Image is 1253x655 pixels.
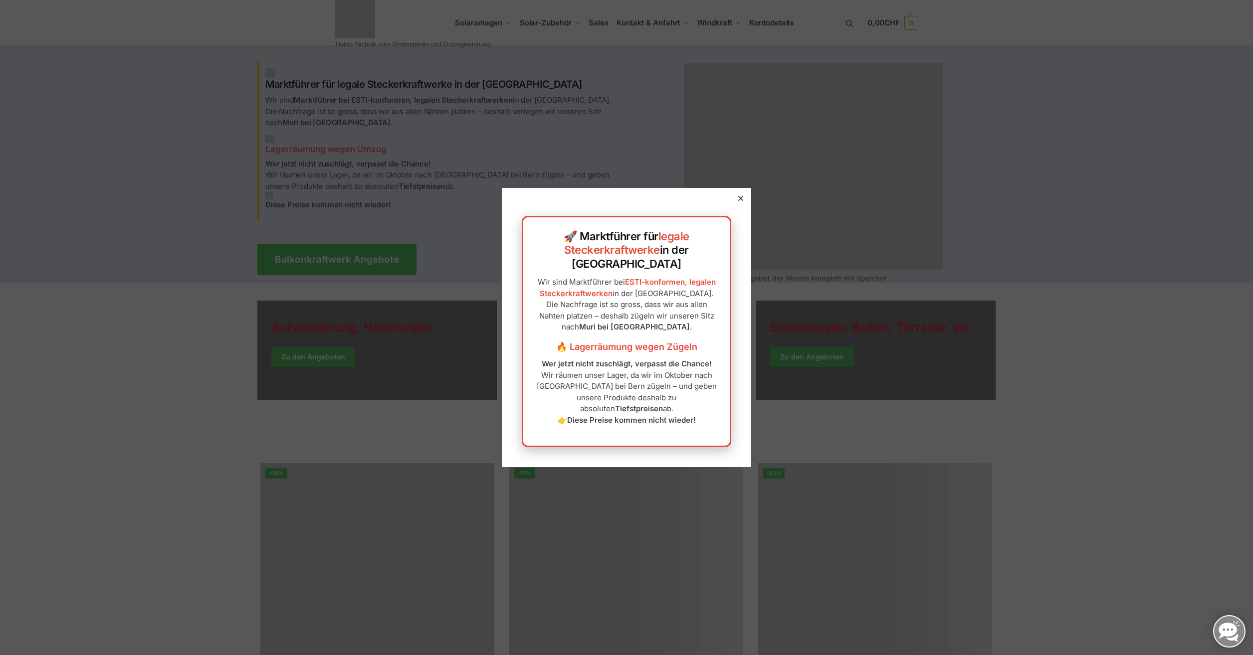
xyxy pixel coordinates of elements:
[540,277,716,298] a: ESTI-konformen, legalen Steckerkraftwerken
[567,415,696,425] strong: Diese Preise kommen nicht wieder!
[533,340,720,353] h3: 🔥 Lagerräumung wegen Zügeln
[564,230,689,257] a: legale Steckerkraftwerke
[533,277,720,333] p: Wir sind Marktführer bei in der [GEOGRAPHIC_DATA]. Die Nachfrage ist so gross, dass wir aus allen...
[533,358,720,426] p: Wir räumen unser Lager, da wir im Oktober nach [GEOGRAPHIC_DATA] bei Bern zügeln – und geben unse...
[542,359,712,368] strong: Wer jetzt nicht zuschlägt, verpasst die Chance!
[579,322,690,331] strong: Muri bei [GEOGRAPHIC_DATA]
[533,230,720,271] h2: 🚀 Marktführer für in der [GEOGRAPHIC_DATA]
[615,404,663,413] strong: Tiefstpreisen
